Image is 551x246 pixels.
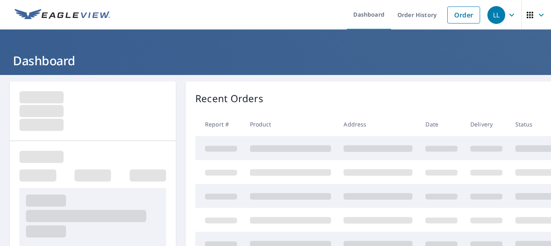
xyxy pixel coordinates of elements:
th: Report # [195,112,243,136]
th: Delivery [464,112,509,136]
a: Order [447,6,480,24]
th: Product [243,112,337,136]
div: LL [487,6,505,24]
th: Address [337,112,419,136]
th: Date [419,112,464,136]
p: Recent Orders [195,91,263,106]
img: EV Logo [15,9,110,21]
h1: Dashboard [10,52,541,69]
